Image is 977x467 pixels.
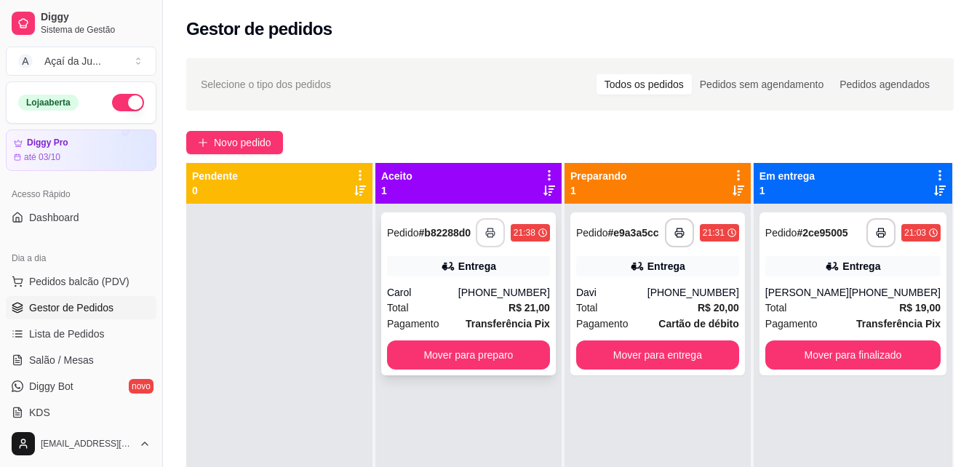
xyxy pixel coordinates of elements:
strong: # b82288d0 [419,227,471,239]
div: Entrega [458,259,496,274]
div: Dia a dia [6,247,156,270]
a: Salão / Mesas [6,348,156,372]
div: Carol [387,285,458,300]
span: Diggy [41,11,151,24]
div: 21:03 [904,227,926,239]
a: Lista de Pedidos [6,322,156,346]
span: [EMAIL_ADDRESS][DOMAIN_NAME] [41,438,133,450]
span: Pedidos balcão (PDV) [29,274,129,289]
span: Total [387,300,409,316]
div: Acesso Rápido [6,183,156,206]
a: DiggySistema de Gestão [6,6,156,41]
span: Gestor de Pedidos [29,300,113,315]
h2: Gestor de pedidos [186,17,332,41]
strong: # e9a3a5cc [607,227,658,239]
span: Sistema de Gestão [41,24,151,36]
a: Gestor de Pedidos [6,296,156,319]
div: Loja aberta [18,95,79,111]
p: 1 [381,183,412,198]
strong: R$ 19,00 [899,302,941,314]
strong: Cartão de débito [658,318,738,330]
span: Pagamento [765,316,818,332]
article: até 03/10 [24,151,60,163]
span: Total [576,300,598,316]
span: Dashboard [29,210,79,225]
p: 0 [192,183,238,198]
div: Açaí da Ju ... [44,54,101,68]
button: Novo pedido [186,131,283,154]
strong: # 2ce95005 [797,227,848,239]
span: KDS [29,405,50,420]
div: [PHONE_NUMBER] [849,285,941,300]
a: Diggy Botnovo [6,375,156,398]
span: Selecione o tipo dos pedidos [201,76,331,92]
span: Pagamento [576,316,629,332]
button: Select a team [6,47,156,76]
span: Pagamento [387,316,439,332]
p: Em entrega [759,169,815,183]
div: Pedidos sem agendamento [692,74,832,95]
span: Diggy Bot [29,379,73,394]
strong: R$ 20,00 [698,302,739,314]
button: Mover para preparo [387,340,550,370]
div: [PHONE_NUMBER] [458,285,550,300]
div: Davi [576,285,647,300]
div: [PHONE_NUMBER] [647,285,739,300]
div: Entrega [842,259,880,274]
span: Salão / Mesas [29,353,94,367]
span: A [18,54,33,68]
p: Pendente [192,169,238,183]
div: 21:38 [514,227,535,239]
strong: Transferência Pix [856,318,941,330]
a: Diggy Proaté 03/10 [6,129,156,171]
p: 1 [570,183,627,198]
strong: R$ 21,00 [509,302,550,314]
div: Entrega [647,259,685,274]
span: Pedido [387,227,419,239]
button: Mover para finalizado [765,340,941,370]
span: plus [198,137,208,148]
button: [EMAIL_ADDRESS][DOMAIN_NAME] [6,426,156,461]
article: Diggy Pro [27,137,68,148]
span: Lista de Pedidos [29,327,105,341]
p: Preparando [570,169,627,183]
button: Pedidos balcão (PDV) [6,270,156,293]
p: Aceito [381,169,412,183]
div: [PERSON_NAME] [765,285,849,300]
button: Mover para entrega [576,340,739,370]
p: 1 [759,183,815,198]
span: Pedido [576,227,608,239]
span: Total [765,300,787,316]
span: Pedido [765,227,797,239]
div: Todos os pedidos [597,74,692,95]
a: Dashboard [6,206,156,229]
a: KDS [6,401,156,424]
div: Pedidos agendados [832,74,938,95]
strong: Transferência Pix [466,318,550,330]
span: Novo pedido [214,135,271,151]
div: 21:31 [703,227,725,239]
button: Alterar Status [112,94,144,111]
